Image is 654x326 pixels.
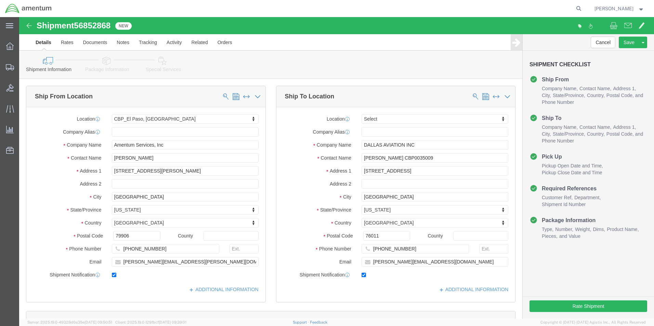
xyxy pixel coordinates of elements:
span: Copyright © [DATE]-[DATE] Agistix Inc., All Rights Reserved [540,320,646,325]
a: Feedback [310,320,327,324]
a: Support [293,320,310,324]
span: [DATE] 09:50:51 [84,320,112,324]
button: [PERSON_NAME] [594,4,645,13]
span: Server: 2025.19.0-49328d0a35e [27,320,112,324]
span: Client: 2025.19.0-129fbcf [115,320,186,324]
span: [DATE] 09:39:01 [159,320,186,324]
img: logo [5,3,52,14]
span: Louis Moreno [594,5,633,12]
iframe: FS Legacy Container [19,17,654,319]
